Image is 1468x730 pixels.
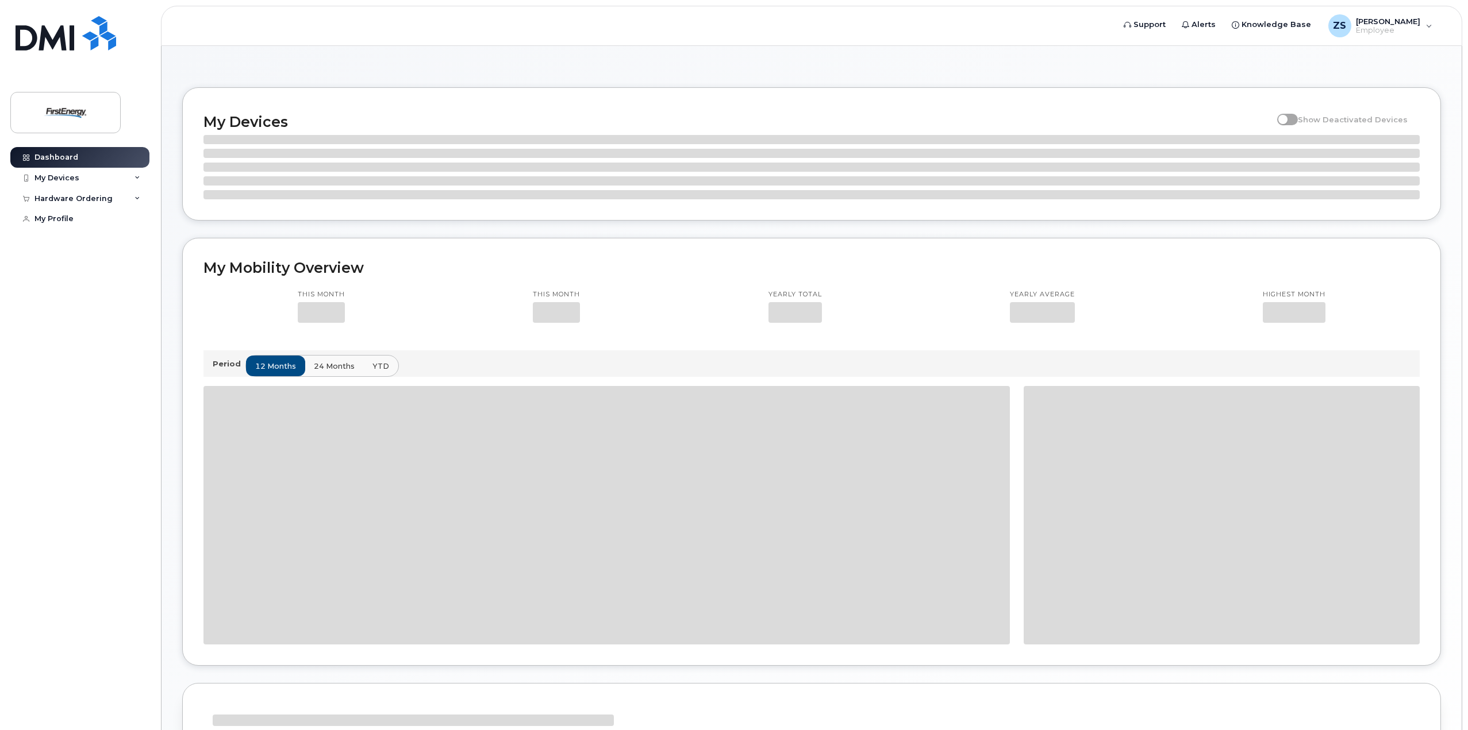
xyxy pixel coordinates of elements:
p: Yearly average [1010,290,1075,299]
span: YTD [372,361,389,372]
span: 24 months [314,361,355,372]
p: Period [213,358,245,369]
p: This month [533,290,580,299]
span: Show Deactivated Devices [1298,115,1408,124]
p: This month [298,290,345,299]
h2: My Devices [203,113,1271,130]
p: Highest month [1263,290,1325,299]
p: Yearly total [768,290,822,299]
h2: My Mobility Overview [203,259,1420,276]
input: Show Deactivated Devices [1277,109,1286,118]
